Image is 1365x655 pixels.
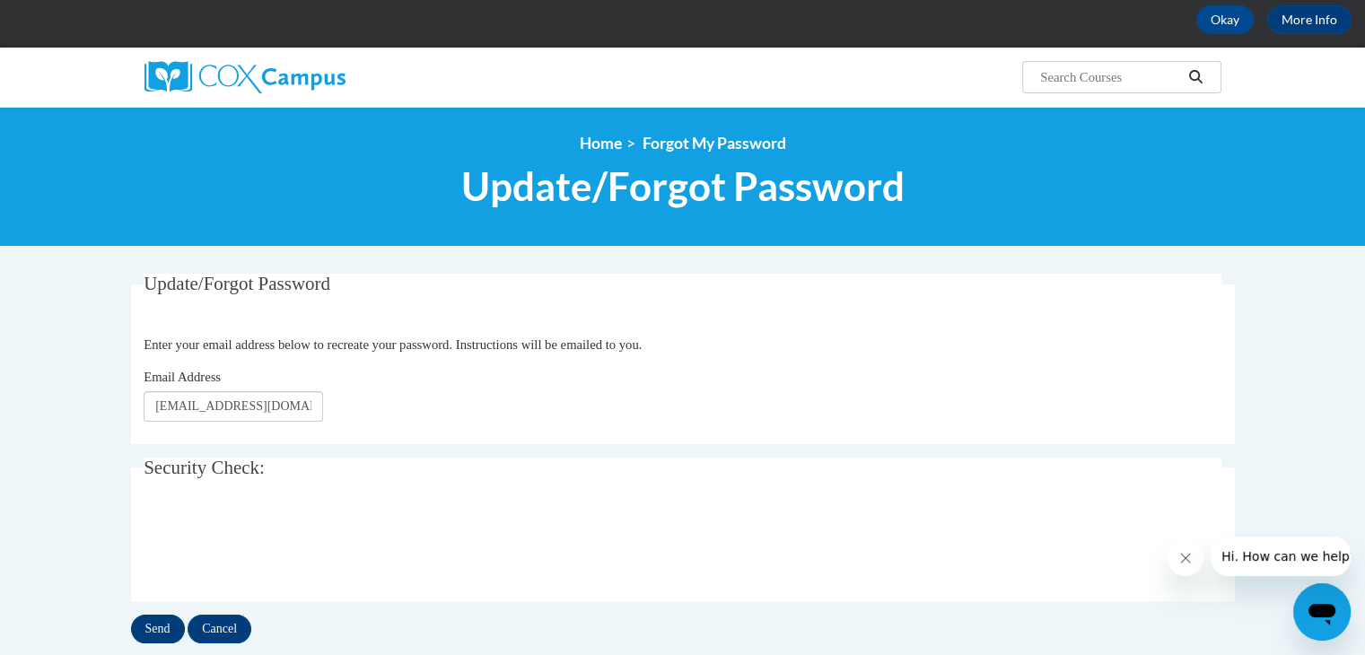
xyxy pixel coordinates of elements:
input: Search Courses [1038,66,1182,88]
span: Update/Forgot Password [461,162,905,210]
a: Home [580,134,622,153]
button: Okay [1196,5,1254,34]
input: Cancel [188,615,251,643]
img: Cox Campus [144,61,346,93]
span: Enter your email address below to recreate your password. Instructions will be emailed to you. [144,337,642,352]
span: Email Address [144,370,221,384]
iframe: Message from company [1211,537,1351,576]
span: Update/Forgot Password [144,273,330,294]
a: Cox Campus [144,61,486,93]
iframe: reCAPTCHA [144,509,416,579]
button: Search [1182,66,1209,88]
a: More Info [1267,5,1352,34]
input: Send [131,615,185,643]
span: Forgot My Password [643,134,786,153]
span: Hi. How can we help? [11,13,145,27]
span: Security Check: [144,457,265,478]
iframe: Button to launch messaging window [1293,583,1351,641]
input: Email [144,391,323,422]
iframe: Close message [1168,540,1203,576]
